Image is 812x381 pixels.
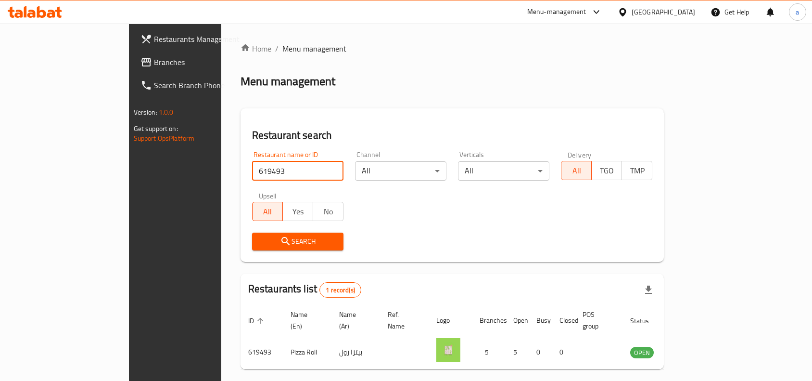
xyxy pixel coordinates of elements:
a: Branches [133,51,265,74]
input: Search for restaurant name or ID.. [252,161,343,181]
td: 0 [529,335,552,369]
li: / [275,43,279,54]
span: Branches [154,56,257,68]
span: Version: [134,106,157,118]
div: [GEOGRAPHIC_DATA] [632,7,695,17]
a: Search Branch Phone [133,74,265,97]
span: Ref. Name [388,309,417,332]
span: TGO [596,164,618,178]
span: Search Branch Phone [154,79,257,91]
td: 5 [506,335,529,369]
span: a [796,7,799,17]
a: Restaurants Management [133,27,265,51]
th: Branches [472,306,506,335]
div: All [458,161,549,181]
span: 1 record(s) [320,286,361,295]
div: Export file [637,278,660,302]
td: 0 [552,335,575,369]
span: Yes [287,205,309,219]
h2: Restaurant search [252,128,653,143]
h2: Menu management [241,74,335,89]
h2: Restaurants list [248,282,361,298]
span: Status [630,315,661,327]
div: Total records count [319,282,361,298]
span: All [256,205,279,219]
button: No [313,202,343,221]
span: POS group [583,309,611,332]
div: Menu-management [527,6,586,18]
span: Name (En) [291,309,320,332]
label: Delivery [568,151,592,158]
button: Search [252,233,343,250]
th: Busy [529,306,552,335]
span: OPEN [630,347,654,358]
button: All [561,161,592,180]
th: Logo [429,306,472,335]
span: TMP [626,164,648,178]
span: No [317,205,340,219]
label: Upsell [259,192,277,199]
span: Restaurants Management [154,33,257,45]
button: Yes [282,202,313,221]
span: Search [260,236,336,248]
div: All [355,161,446,181]
img: Pizza Roll [436,338,460,362]
button: All [252,202,283,221]
a: Support.OpsPlatform [134,132,195,145]
span: 1.0.0 [159,106,174,118]
button: TMP [622,161,652,180]
span: Get support on: [134,122,178,135]
th: Closed [552,306,575,335]
span: All [565,164,588,178]
table: enhanced table [241,306,706,369]
td: بيتزا رول [331,335,380,369]
button: TGO [591,161,622,180]
nav: breadcrumb [241,43,664,54]
td: 5 [472,335,506,369]
td: Pizza Roll [283,335,331,369]
th: Open [506,306,529,335]
span: Name (Ar) [339,309,368,332]
span: Menu management [282,43,346,54]
span: ID [248,315,266,327]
